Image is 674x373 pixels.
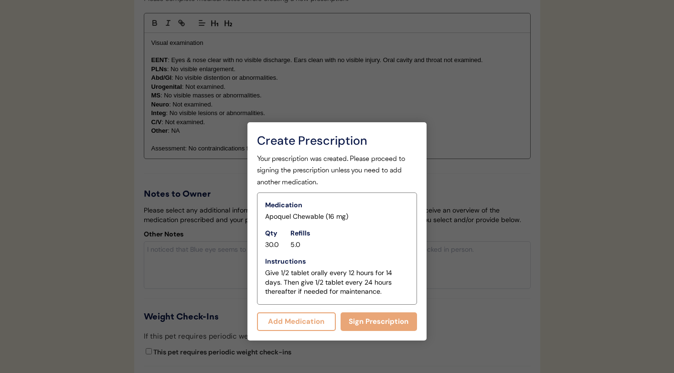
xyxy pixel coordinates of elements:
div: 5.0 [290,240,300,250]
div: 30.0 [265,240,279,250]
button: Sign Prescription [341,312,417,331]
div: Give 1/2 tablet orally every 12 hours for 14 days. Then give 1/2 tablet every 24 hours thereafter... [265,268,409,297]
div: Create Prescription [257,132,417,150]
div: Medication [265,201,302,210]
div: Refills [290,229,310,238]
div: Instructions [265,257,306,266]
button: Add Medication [257,312,336,331]
div: Apoquel Chewable (16 mg) [265,212,348,222]
div: Your prescription was created. Please proceed to signing the prescription unless you need to add ... [257,154,417,189]
div: Qty [265,229,277,238]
